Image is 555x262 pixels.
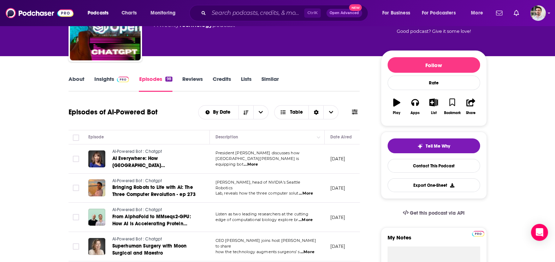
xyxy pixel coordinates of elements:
[112,149,197,155] a: AI-Powered Bot : Chatgpt
[215,133,238,141] div: Description
[182,76,203,92] a: Reviews
[382,8,410,18] span: For Business
[112,178,162,183] span: AI-Powered Bot : Chatgpt
[530,5,546,21] span: Logged in as sam_beutlerink
[511,7,522,19] a: Show notifications dropdown
[112,243,197,257] a: Superhuman Surgery with Moon Surgical and Maestro
[461,94,480,119] button: Share
[253,106,268,119] button: open menu
[531,224,548,241] div: Open Intercom Messenger
[330,11,359,15] span: Open Advanced
[238,106,253,119] button: Sort Direction
[299,191,313,196] span: ...More
[112,236,197,243] a: AI-Powered Bot : Chatgpt
[426,143,450,149] span: Tell Me Why
[215,217,298,222] span: edge of computational biology explore br
[196,5,375,21] div: Search podcasts, credits, & more...
[388,138,480,153] button: tell me why sparkleTell Me Why
[88,8,108,18] span: Podcasts
[112,214,191,234] span: From AlphaFold to MMseqs2-GPU: How AI is Accelerating Protein Science
[388,234,480,246] label: My Notes
[69,76,84,92] a: About
[73,185,79,191] span: Toggle select row
[530,5,546,21] button: Show profile menu
[388,94,406,119] button: Play
[330,156,346,162] p: [DATE]
[424,94,443,119] button: List
[411,111,420,115] div: Apps
[112,184,197,198] a: Bringing Robots to Life with AI: The Three Computer Revolution - ep 273
[83,7,118,19] button: open menu
[388,57,480,73] button: Follow
[209,7,304,19] input: Search podcasts, credits, & more...
[388,159,480,173] a: Contact This Podcast
[422,8,456,18] span: For Podcasters
[215,150,300,155] span: President [PERSON_NAME] discusses how
[112,155,197,169] a: AI Everywhere: How [GEOGRAPHIC_DATA][PERSON_NAME] Empowers Students and Educators - Ep. 275
[215,238,316,249] span: CEO [PERSON_NAME] joins host [PERSON_NAME] to share
[274,105,339,119] button: Choose View
[88,133,104,141] div: Episode
[330,185,346,191] p: [DATE]
[530,5,546,21] img: User Profile
[215,180,301,190] span: [PERSON_NAME], head of NVIDIA's Seattle Robotics
[199,110,238,115] button: open menu
[466,111,476,115] div: Share
[112,213,197,227] a: From AlphaFold to MMseqs2-GPU: How AI is Accelerating Protein Science
[73,214,79,220] span: Toggle select row
[73,243,79,250] span: Toggle select row
[304,8,321,18] span: Ctrl K
[326,9,362,17] button: Open AdvancedNew
[299,217,313,223] span: ...More
[261,76,279,92] a: Similar
[388,76,480,90] div: Rate
[150,8,176,18] span: Monitoring
[213,76,231,92] a: Credits
[215,212,308,216] span: Listen as two leading researchers at the cutting
[198,105,268,119] h2: Choose List sort
[94,76,129,92] a: InsightsPodchaser Pro
[112,184,196,197] span: Bringing Robots to Life with AI: The Three Computer Revolution - ep 273
[122,8,137,18] span: Charts
[117,7,141,19] a: Charts
[69,108,158,117] h1: Episodes of AI-Powered Bot
[112,149,162,154] span: AI-Powered Bot : Chatgpt
[330,243,346,249] p: [DATE]
[308,106,323,119] div: Sort Direction
[215,191,299,196] span: Lab, reveals how the three computer solut
[443,94,461,119] button: Bookmark
[112,237,162,242] span: AI-Powered Bot : Chatgpt
[377,7,419,19] button: open menu
[6,6,73,20] img: Podchaser - Follow, Share and Rate Podcasts
[146,7,185,19] button: open menu
[244,162,258,167] span: ...More
[215,249,300,254] span: how the technology augments surgeons’ s
[290,110,303,115] span: Table
[406,94,424,119] button: Apps
[417,143,423,149] img: tell me why sparkle
[314,133,323,142] button: Column Actions
[472,231,484,237] img: Podchaser Pro
[397,204,471,222] a: Get this podcast via API
[330,214,346,220] p: [DATE]
[300,249,314,255] span: ...More
[213,110,233,115] span: By Date
[393,111,400,115] div: Play
[493,7,505,19] a: Show notifications dropdown
[112,207,162,212] span: AI-Powered Bot : Chatgpt
[73,156,79,162] span: Toggle select row
[410,210,465,216] span: Get this podcast via API
[112,207,197,213] a: AI-Powered Bot : Chatgpt
[388,178,480,192] button: Export One-Sheet
[444,111,460,115] div: Bookmark
[431,111,437,115] div: List
[139,76,172,92] a: Episodes98
[165,77,172,82] div: 98
[349,4,362,11] span: New
[117,77,129,82] img: Podchaser Pro
[112,178,197,184] a: AI-Powered Bot : Chatgpt
[112,155,197,183] span: AI Everywhere: How [GEOGRAPHIC_DATA][PERSON_NAME] Empowers Students and Educators - Ep. 275
[397,29,471,34] span: Good podcast? Give it some love!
